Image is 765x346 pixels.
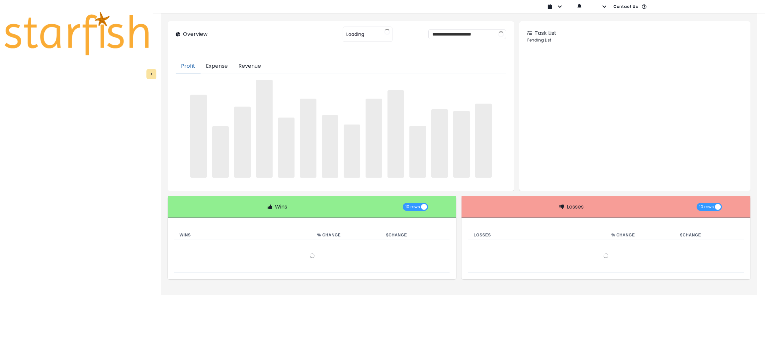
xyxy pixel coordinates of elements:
[176,59,201,73] button: Profit
[234,107,251,178] span: ‌
[405,203,420,211] span: 10 rows
[606,231,675,239] th: % Change
[300,99,316,178] span: ‌
[174,231,312,239] th: Wins
[278,118,295,178] span: ‌
[468,231,606,239] th: Losses
[453,111,470,178] span: ‌
[190,95,207,178] span: ‌
[675,231,744,239] th: $ Change
[535,29,556,37] p: Task List
[381,231,450,239] th: $ Change
[201,59,233,73] button: Expense
[431,109,448,178] span: ‌
[699,203,714,211] span: 10 rows
[344,125,360,178] span: ‌
[475,104,492,177] span: ‌
[275,203,287,211] p: Wins
[322,115,338,178] span: ‌
[183,30,208,38] p: Overview
[527,37,742,43] p: Pending List
[256,80,273,178] span: ‌
[409,126,426,178] span: ‌
[212,126,229,178] span: ‌
[346,27,364,41] span: Loading
[567,203,584,211] p: Losses
[387,90,404,178] span: ‌
[366,99,382,178] span: ‌
[312,231,381,239] th: % Change
[233,59,266,73] button: Revenue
